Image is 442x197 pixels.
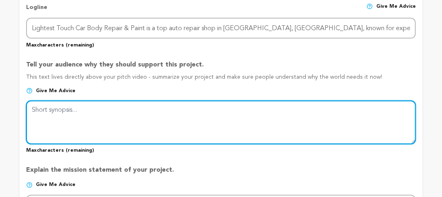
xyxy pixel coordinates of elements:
span: Give me advice [36,182,76,188]
img: help-circle.svg [366,3,373,10]
p: This text lives directly above your pitch video - summarize your project and make sure people und... [26,73,416,88]
img: help-circle.svg [26,88,33,94]
p: Tell your audience why they should support this project. [26,60,416,73]
p: Explain the mission statement of your project. [26,166,416,182]
p: Max characters ( remaining) [26,39,416,49]
p: Logline [26,3,47,18]
img: help-circle.svg [26,182,33,188]
span: Give me advice [36,88,76,94]
span: Give me advice [376,3,416,18]
p: Max characters ( remaining) [26,144,416,154]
